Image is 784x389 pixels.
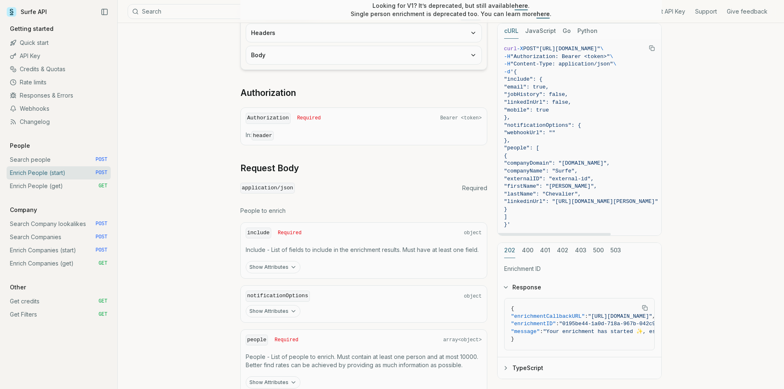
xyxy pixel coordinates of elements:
[95,221,107,227] span: POST
[510,69,517,75] span: '{
[504,69,511,75] span: -d
[7,206,40,214] p: Company
[498,277,661,298] button: Response
[504,54,511,60] span: -H
[464,293,482,300] span: object
[504,183,597,189] span: "firstName": "[PERSON_NAME]",
[95,234,107,240] span: POST
[246,305,300,317] button: Show Attributes
[556,321,559,327] span: :
[585,313,588,319] span: :
[278,230,302,236] span: Required
[98,311,107,318] span: GET
[246,335,268,346] code: people
[540,328,543,335] span: :
[510,61,613,67] span: "Content-Type: application/json"
[7,115,111,128] a: Changelog
[510,54,610,60] span: "Authorization: Bearer <token>"
[511,328,540,335] span: "message"
[297,115,321,121] span: Required
[98,260,107,267] span: GET
[557,243,568,258] button: 402
[610,54,613,60] span: \
[504,91,568,98] span: "jobHistory": false,
[504,191,581,197] span: "lastName": "Chevalier",
[246,261,300,273] button: Show Attributes
[462,184,487,192] span: Required
[240,87,296,99] a: Authorization
[246,46,482,64] button: Body
[7,25,57,33] p: Getting started
[443,337,482,343] span: array<object>
[613,61,616,67] span: \
[246,228,272,239] code: include
[95,170,107,176] span: POST
[504,84,549,90] span: "email": true,
[240,207,487,215] p: People to enrich
[7,308,111,321] a: Get Filters GET
[95,156,107,163] span: POST
[504,221,511,228] span: }'
[246,246,482,254] p: Include - List of fields to include in the enrichment results. Must have at least one field.
[511,336,514,342] span: }
[246,353,482,369] p: People - List of people to enrich. Must contain at least one person and at most 10000. Better fin...
[240,183,295,194] code: application/json
[504,153,507,159] span: {
[246,291,310,302] code: notificationOptions
[504,265,655,273] p: Enrichment ID
[504,160,610,166] span: "companyDomain": "[DOMAIN_NAME]",
[559,321,681,327] span: "0195be44-1a0d-718a-967b-042c9d17ffd7"
[7,283,29,291] p: Other
[246,113,291,124] code: Authorization
[600,46,604,52] span: \
[504,176,594,182] span: "externalID": "external-id",
[575,243,586,258] button: 403
[563,23,571,39] button: Go
[246,376,300,389] button: Show Attributes
[522,243,533,258] button: 400
[251,131,274,140] code: header
[515,2,528,9] a: here
[7,166,111,179] a: Enrich People (start) POST
[7,244,111,257] a: Enrich Companies (start) POST
[95,247,107,254] span: POST
[504,130,556,136] span: "webhookUrl": ""
[610,243,621,258] button: 503
[440,115,482,121] span: Bearer <token>
[7,295,111,308] a: Get credits GET
[464,230,482,236] span: object
[577,23,598,39] button: Python
[7,217,111,231] a: Search Company lookalikes POST
[646,42,658,54] button: Copy Text
[351,2,551,18] p: Looking for V1? It’s deprecated, but still available . Single person enrichment is deprecated too...
[511,313,585,319] span: "enrichmentCallbackURL"
[7,36,111,49] a: Quick start
[7,102,111,115] a: Webhooks
[504,23,519,39] button: cURL
[639,302,651,314] button: Copy Text
[536,46,600,52] span: "[URL][DOMAIN_NAME]"
[7,6,47,18] a: Surfe API
[695,7,717,16] a: Support
[7,49,111,63] a: API Key
[246,24,482,42] button: Headers
[517,46,523,52] span: -X
[504,137,511,144] span: },
[7,257,111,270] a: Enrich Companies (get) GET
[543,328,736,335] span: "Your enrichment has started ✨, estimated time: 2 seconds."
[593,243,604,258] button: 500
[504,214,507,220] span: ]
[275,337,298,343] span: Required
[504,76,543,82] span: "include": {
[7,179,111,193] a: Enrich People (get) GET
[504,206,507,212] span: }
[511,305,514,312] span: {
[504,61,511,67] span: -H
[98,298,107,305] span: GET
[7,76,111,89] a: Rate limits
[98,183,107,189] span: GET
[504,99,572,105] span: "linkedInUrl": false,
[537,10,550,17] a: here
[7,153,111,166] a: Search people POST
[504,122,581,128] span: "notificationOptions": {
